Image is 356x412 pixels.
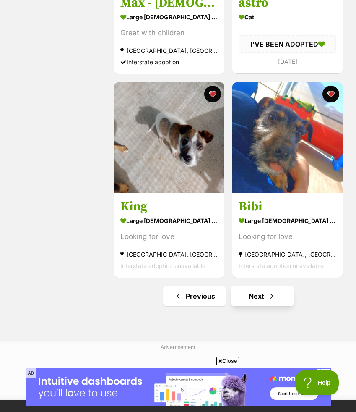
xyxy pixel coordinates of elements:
[231,286,294,306] a: Next page
[120,11,218,24] div: large [DEMOGRAPHIC_DATA] Dog
[239,249,336,260] div: [GEOGRAPHIC_DATA], [GEOGRAPHIC_DATA]
[216,357,239,365] span: Close
[120,262,205,269] span: Interstate adoption unavailable
[113,286,343,306] nav: Pagination
[120,249,218,260] div: [GEOGRAPHIC_DATA], [GEOGRAPHIC_DATA]
[120,215,218,227] div: large [DEMOGRAPHIC_DATA] Dog
[26,368,36,378] span: AD
[239,215,336,227] div: large [DEMOGRAPHIC_DATA] Dog
[239,262,324,269] span: Interstate adoption unavailable
[120,199,218,215] h3: King
[120,57,218,68] div: Interstate adoption
[322,86,339,102] button: favourite
[232,82,343,193] img: Bibi
[232,192,343,278] a: Bibi large [DEMOGRAPHIC_DATA] Dog Looking for love [GEOGRAPHIC_DATA], [GEOGRAPHIC_DATA] Interstat...
[120,231,218,242] div: Looking for love
[114,82,224,193] img: King
[204,86,221,102] button: favourite
[120,45,218,57] div: [GEOGRAPHIC_DATA], [GEOGRAPHIC_DATA]
[120,28,218,39] div: Great with children
[239,231,336,242] div: Looking for love
[114,192,224,278] a: King large [DEMOGRAPHIC_DATA] Dog Looking for love [GEOGRAPHIC_DATA], [GEOGRAPHIC_DATA] Interstat...
[239,56,336,67] div: [DATE]
[239,36,336,53] div: I'VE BEEN ADOPTED
[163,286,226,306] a: Previous page
[239,199,336,215] h3: Bibi
[295,370,339,395] iframe: Help Scout Beacon - Open
[239,11,336,24] div: Cat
